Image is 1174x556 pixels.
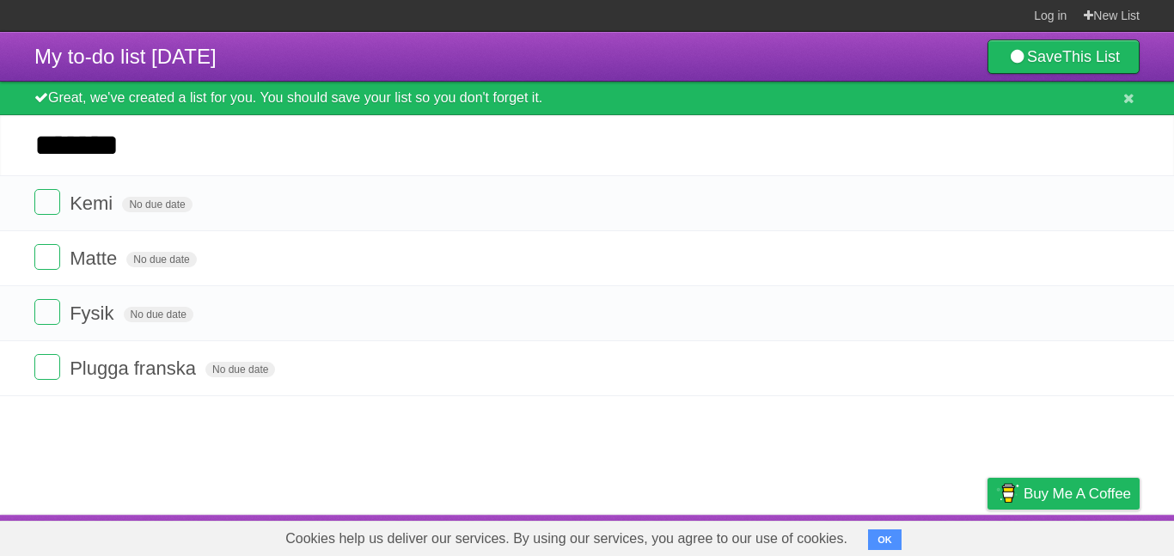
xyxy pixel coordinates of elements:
span: No due date [205,362,275,377]
span: Kemi [70,192,117,214]
label: Done [34,189,60,215]
img: Buy me a coffee [996,479,1019,508]
label: Done [34,354,60,380]
b: This List [1062,48,1120,65]
span: No due date [124,307,193,322]
span: Buy me a coffee [1024,479,1131,509]
span: Fysik [70,302,118,324]
span: No due date [122,197,192,212]
label: Done [34,299,60,325]
a: Developers [816,519,885,552]
a: Buy me a coffee [988,478,1140,510]
a: SaveThis List [988,40,1140,74]
span: Plugga franska [70,357,200,379]
button: OK [868,529,902,550]
a: About [759,519,795,552]
a: Privacy [965,519,1010,552]
a: Suggest a feature [1031,519,1140,552]
a: Terms [907,519,945,552]
span: Matte [70,247,121,269]
span: No due date [126,252,196,267]
span: My to-do list [DATE] [34,45,217,68]
label: Done [34,244,60,270]
span: Cookies help us deliver our services. By using our services, you agree to our use of cookies. [268,522,865,556]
